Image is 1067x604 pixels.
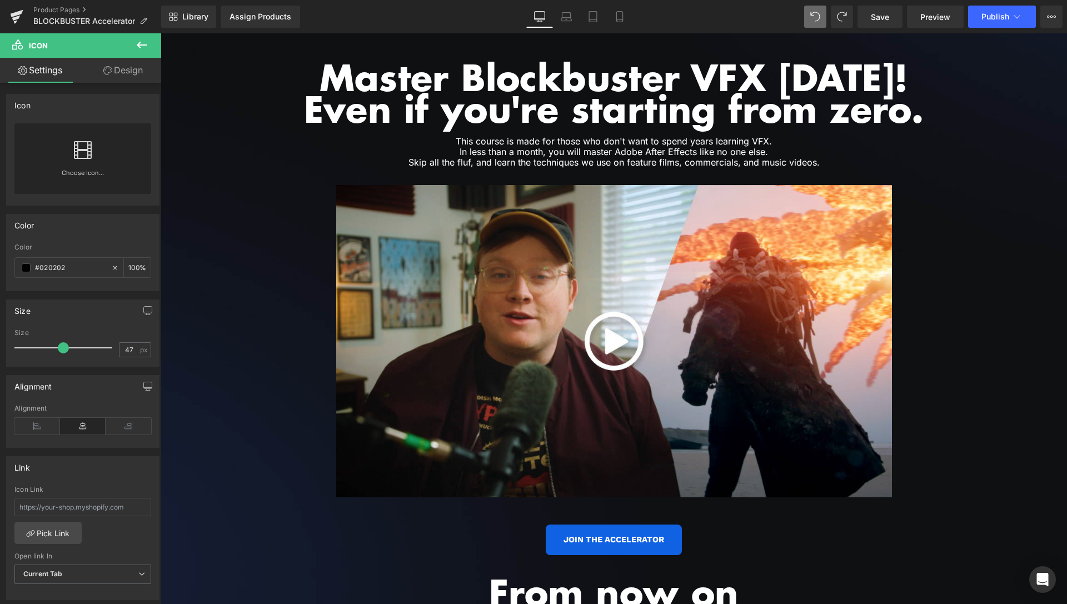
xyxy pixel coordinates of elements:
[580,6,606,28] a: Tablet
[14,94,31,110] div: Icon
[920,11,950,23] span: Preview
[526,6,553,28] a: Desktop
[14,498,151,516] input: https://your-shop.myshopify.com
[23,570,63,578] b: Current Tab
[140,346,149,353] span: px
[1040,6,1063,28] button: More
[14,522,82,544] a: Pick Link
[871,11,889,23] span: Save
[33,17,135,26] span: BLOCKBUSTER Accelerator
[14,376,52,391] div: Alignment
[124,258,151,277] div: %
[35,262,106,274] input: Color
[804,6,826,28] button: Undo
[14,300,31,316] div: Size
[230,12,291,21] div: Assign Products
[14,486,151,493] div: Icon Link
[176,152,731,465] img: Video
[14,243,151,251] div: Color
[182,12,208,22] span: Library
[553,6,580,28] a: Laptop
[83,58,163,83] a: Design
[14,214,34,230] div: Color
[14,329,151,337] div: Size
[29,41,48,50] span: Icon
[981,12,1009,21] span: Publish
[968,6,1036,28] button: Publish
[14,457,30,472] div: Link
[606,6,633,28] a: Mobile
[403,492,503,521] span: JOIN THE ACCELERATOR
[33,6,161,14] a: Product Pages
[14,552,151,560] div: Open link In
[14,168,151,194] a: Choose Icon...
[14,405,151,412] div: Alignment
[167,124,740,134] h1: Skip all the fluf, and learn the techniques we use on feature films, commercials, and music videos.
[831,6,853,28] button: Redo
[907,6,964,28] a: Preview
[167,103,740,124] h1: This course is made for those who don't want to spend years learning VFX. In less than a month, y...
[385,491,521,522] a: JOIN THE ACCELERATOR
[1029,566,1056,593] div: Open Intercom Messenger
[161,6,216,28] a: New Library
